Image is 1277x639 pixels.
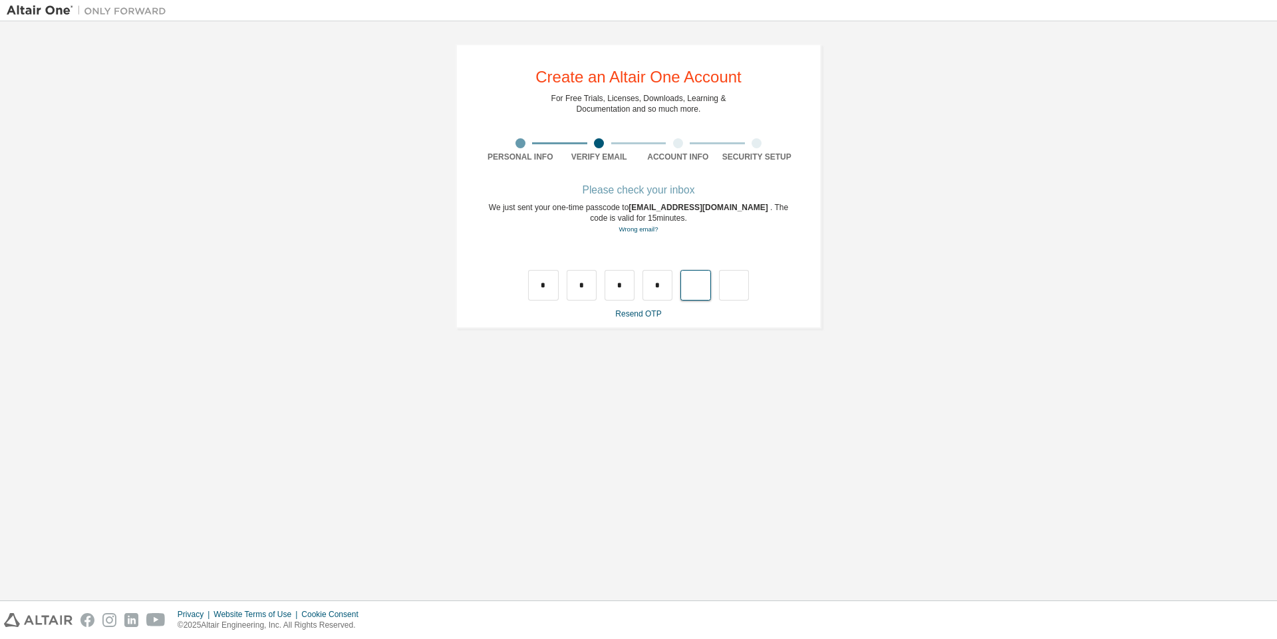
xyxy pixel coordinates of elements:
[718,152,797,162] div: Security Setup
[301,609,366,620] div: Cookie Consent
[638,152,718,162] div: Account Info
[629,203,770,212] span: [EMAIL_ADDRESS][DOMAIN_NAME]
[213,609,301,620] div: Website Terms of Use
[4,613,72,627] img: altair_logo.svg
[178,609,213,620] div: Privacy
[615,309,661,319] a: Resend OTP
[80,613,94,627] img: facebook.svg
[535,69,742,85] div: Create an Altair One Account
[146,613,166,627] img: youtube.svg
[560,152,639,162] div: Verify Email
[481,186,796,194] div: Please check your inbox
[481,202,796,235] div: We just sent your one-time passcode to . The code is valid for 15 minutes.
[102,613,116,627] img: instagram.svg
[619,225,658,233] a: Go back to the registration form
[7,4,173,17] img: Altair One
[124,613,138,627] img: linkedin.svg
[178,620,366,631] p: © 2025 Altair Engineering, Inc. All Rights Reserved.
[481,152,560,162] div: Personal Info
[551,93,726,114] div: For Free Trials, Licenses, Downloads, Learning & Documentation and so much more.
